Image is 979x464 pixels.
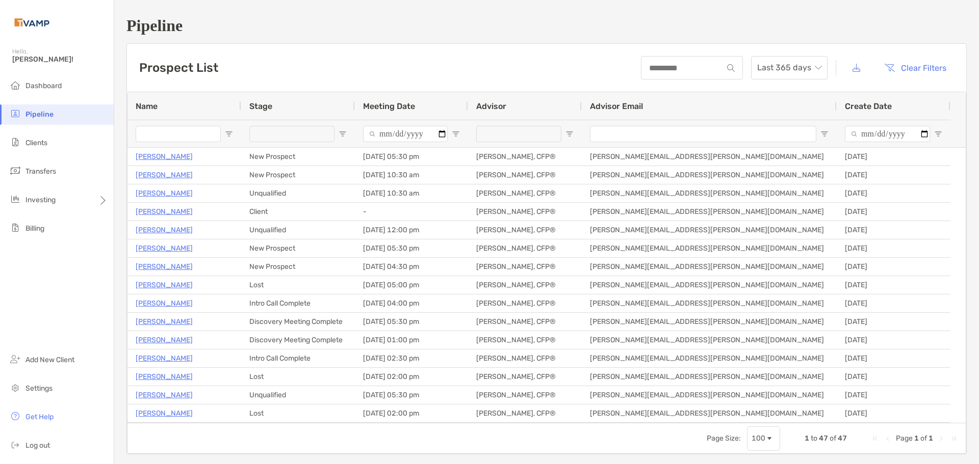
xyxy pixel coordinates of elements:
div: [DATE] [837,258,950,276]
span: Page [896,434,913,443]
div: [DATE] [837,239,950,257]
span: 47 [819,434,828,443]
input: Create Date Filter Input [845,126,930,142]
div: Discovery Meeting Complete [241,331,355,349]
a: [PERSON_NAME] [136,279,193,291]
div: [DATE] [837,203,950,221]
a: [PERSON_NAME] [136,169,193,181]
div: [PERSON_NAME][EMAIL_ADDRESS][PERSON_NAME][DOMAIN_NAME] [582,166,837,184]
div: [PERSON_NAME], CFP® [468,221,582,239]
div: [PERSON_NAME][EMAIL_ADDRESS][PERSON_NAME][DOMAIN_NAME] [582,294,837,312]
div: [DATE] 02:00 pm [355,368,468,386]
div: [DATE] 12:00 pm [355,221,468,239]
button: Open Filter Menu [820,130,829,138]
div: [PERSON_NAME], CFP® [468,184,582,202]
div: Unqualified [241,221,355,239]
button: Open Filter Menu [452,130,460,138]
span: Add New Client [25,356,74,364]
div: Intro Call Complete [241,294,355,312]
div: [PERSON_NAME][EMAIL_ADDRESS][PERSON_NAME][DOMAIN_NAME] [582,258,837,276]
div: [PERSON_NAME], CFP® [468,258,582,276]
div: [PERSON_NAME], CFP® [468,276,582,294]
span: 1 [914,434,919,443]
span: [PERSON_NAME]! [12,55,108,64]
div: [PERSON_NAME][EMAIL_ADDRESS][PERSON_NAME][DOMAIN_NAME] [582,313,837,331]
h1: Pipeline [126,16,967,35]
a: [PERSON_NAME] [136,187,193,200]
div: [DATE] [837,349,950,367]
h3: Prospect List [139,61,218,75]
div: [PERSON_NAME][EMAIL_ADDRESS][PERSON_NAME][DOMAIN_NAME] [582,349,837,367]
div: First Page [871,434,880,443]
div: [PERSON_NAME], CFP® [468,331,582,349]
p: [PERSON_NAME] [136,315,193,328]
div: [PERSON_NAME][EMAIL_ADDRESS][PERSON_NAME][DOMAIN_NAME] [582,386,837,404]
div: [DATE] 04:00 pm [355,294,468,312]
img: input icon [727,64,735,72]
div: [DATE] 05:30 pm [355,148,468,166]
div: [DATE] [837,184,950,202]
a: [PERSON_NAME] [136,297,193,310]
img: pipeline icon [9,107,21,120]
div: [DATE] [837,221,950,239]
a: [PERSON_NAME] [136,389,193,401]
div: [PERSON_NAME], CFP® [468,203,582,221]
span: Transfers [25,167,56,176]
div: [PERSON_NAME], CFP® [468,368,582,386]
input: Meeting Date Filter Input [363,126,448,142]
img: logout icon [9,439,21,451]
div: [PERSON_NAME][EMAIL_ADDRESS][PERSON_NAME][DOMAIN_NAME] [582,276,837,294]
div: [PERSON_NAME][EMAIL_ADDRESS][PERSON_NAME][DOMAIN_NAME] [582,148,837,166]
div: [PERSON_NAME], CFP® [468,148,582,166]
div: New Prospect [241,239,355,257]
a: [PERSON_NAME] [136,407,193,420]
div: [PERSON_NAME][EMAIL_ADDRESS][PERSON_NAME][DOMAIN_NAME] [582,404,837,422]
div: Discovery Meeting Complete [241,313,355,331]
a: [PERSON_NAME] [136,260,193,273]
span: Settings [25,384,53,393]
span: Get Help [25,413,54,421]
div: [PERSON_NAME][EMAIL_ADDRESS][PERSON_NAME][DOMAIN_NAME] [582,221,837,239]
div: Intro Call Complete [241,349,355,367]
a: [PERSON_NAME] [136,334,193,346]
div: [PERSON_NAME][EMAIL_ADDRESS][PERSON_NAME][DOMAIN_NAME] [582,331,837,349]
div: [PERSON_NAME], CFP® [468,386,582,404]
div: [DATE] 05:30 pm [355,386,468,404]
div: [DATE] 04:30 pm [355,258,468,276]
div: [DATE] 10:30 am [355,166,468,184]
div: - [355,203,468,221]
img: add_new_client icon [9,353,21,365]
div: Unqualified [241,184,355,202]
div: [DATE] 05:30 pm [355,239,468,257]
div: Lost [241,368,355,386]
div: [DATE] 02:30 pm [355,349,468,367]
div: [DATE] 05:00 pm [355,276,468,294]
div: Page Size [747,426,780,451]
div: Client [241,203,355,221]
button: Open Filter Menu [565,130,574,138]
img: transfers icon [9,165,21,177]
a: [PERSON_NAME] [136,224,193,236]
div: [PERSON_NAME][EMAIL_ADDRESS][PERSON_NAME][DOMAIN_NAME] [582,239,837,257]
div: 100 [752,434,765,443]
button: Open Filter Menu [339,130,347,138]
div: [PERSON_NAME][EMAIL_ADDRESS][PERSON_NAME][DOMAIN_NAME] [582,203,837,221]
div: Lost [241,404,355,422]
div: [DATE] 10:30 am [355,184,468,202]
div: [DATE] [837,331,950,349]
div: Lost [241,276,355,294]
div: [DATE] [837,294,950,312]
span: Billing [25,224,44,233]
a: [PERSON_NAME] [136,242,193,255]
span: Investing [25,196,56,204]
p: [PERSON_NAME] [136,352,193,365]
div: Page Size: [707,434,741,443]
a: [PERSON_NAME] [136,370,193,383]
span: of [920,434,927,443]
